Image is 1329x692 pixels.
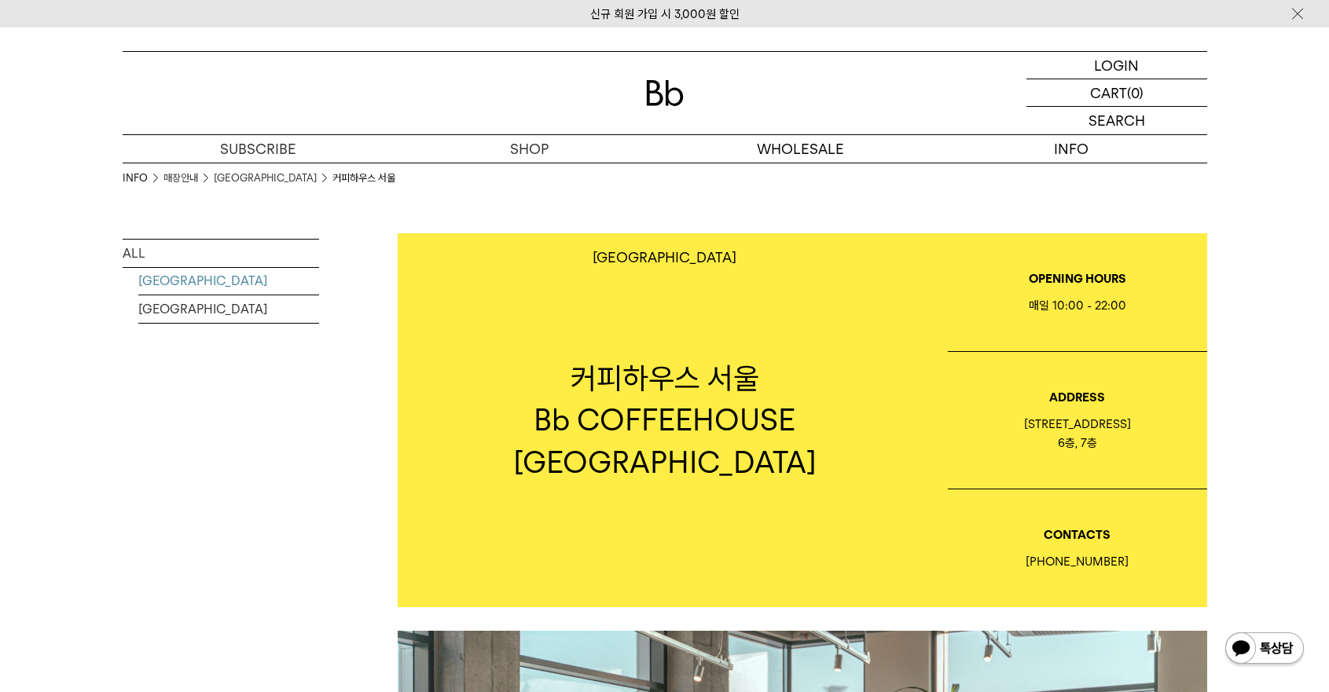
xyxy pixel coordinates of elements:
[1089,107,1145,134] p: SEARCH
[665,135,936,163] p: WHOLESALE
[398,357,932,399] p: 커피하우스 서울
[1224,631,1305,668] img: 카카오톡 채널 1:1 채팅 버튼
[138,295,319,323] a: [GEOGRAPHIC_DATA]
[163,170,198,186] a: 매장안내
[398,399,932,482] p: Bb COFFEEHOUSE [GEOGRAPHIC_DATA]
[948,415,1207,452] div: [STREET_ADDRESS] 6층, 7층
[948,552,1207,571] div: [PHONE_NUMBER]
[1090,79,1127,106] p: CART
[1026,52,1207,79] a: LOGIN
[948,296,1207,315] div: 매일 10:00 - 22:00
[123,170,163,186] li: INFO
[394,135,665,163] a: SHOP
[593,249,736,265] p: [GEOGRAPHIC_DATA]
[214,170,317,186] a: [GEOGRAPHIC_DATA]
[123,240,319,267] a: ALL
[123,135,394,163] a: SUBSCRIBE
[332,170,395,186] li: 커피하우스 서울
[1026,79,1207,107] a: CART (0)
[1094,52,1139,79] p: LOGIN
[138,267,319,295] a: [GEOGRAPHIC_DATA]
[936,135,1207,163] p: INFO
[646,80,684,106] img: 로고
[590,7,740,21] a: 신규 회원 가입 시 3,000원 할인
[948,388,1207,407] p: ADDRESS
[948,525,1207,544] p: CONTACTS
[1127,79,1144,106] p: (0)
[948,269,1207,288] p: OPENING HOURS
